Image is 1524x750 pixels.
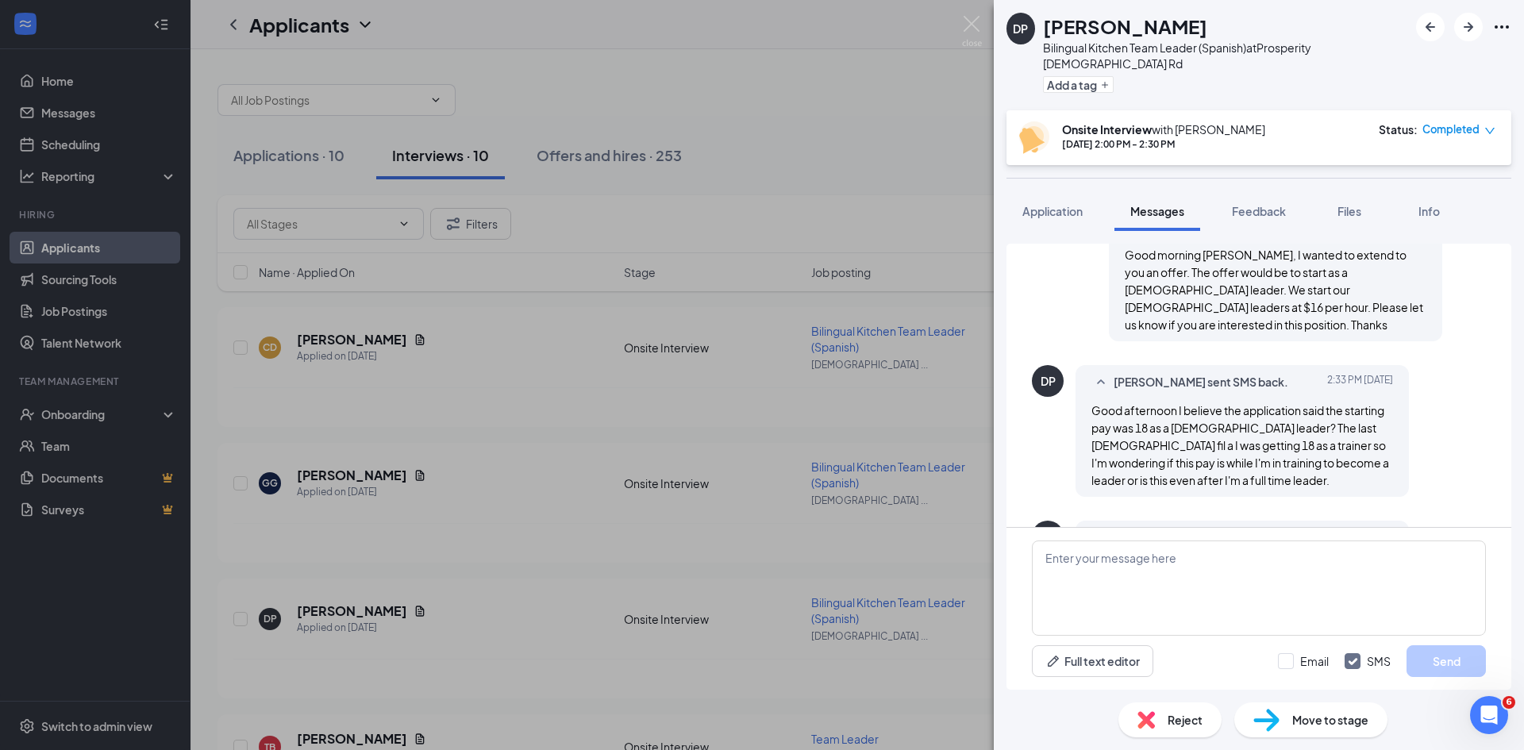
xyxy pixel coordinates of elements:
svg: ArrowLeftNew [1421,17,1440,37]
span: Feedback [1232,204,1286,218]
button: Send [1407,645,1486,677]
span: Reject [1168,711,1203,729]
span: Good morning [PERSON_NAME], I wanted to extend to you an offer. The offer would be to start as a ... [1125,248,1423,332]
span: [DATE] 2:33 PM [1327,373,1393,392]
svg: Plus [1100,80,1110,90]
span: [PERSON_NAME] sent SMS back. [1114,373,1288,392]
span: Move to stage [1292,711,1368,729]
svg: Pen [1045,653,1061,669]
div: with [PERSON_NAME] [1062,121,1265,137]
button: PlusAdd a tag [1043,76,1114,93]
svg: Ellipses [1492,17,1511,37]
span: 6 [1503,696,1515,709]
b: Onsite Interview [1062,122,1152,137]
div: DP [1013,21,1028,37]
svg: SmallChevronUp [1091,373,1110,392]
button: Full text editorPen [1032,645,1153,677]
div: DP [1041,373,1056,389]
span: Files [1337,204,1361,218]
span: Application [1022,204,1083,218]
svg: ArrowRight [1459,17,1478,37]
span: Good afternoon I believe the application said the starting pay was 18 as a [DEMOGRAPHIC_DATA] lea... [1091,403,1389,487]
span: Messages [1130,204,1184,218]
button: ArrowLeftNew [1416,13,1445,41]
span: down [1484,125,1495,137]
div: [DATE] 2:00 PM - 2:30 PM [1062,137,1265,151]
button: ArrowRight [1454,13,1483,41]
span: Completed [1422,121,1480,137]
div: Bilingual Kitchen Team Leader (Spanish) at Prosperity [DEMOGRAPHIC_DATA] Rd [1043,40,1408,71]
iframe: Intercom live chat [1470,696,1508,734]
div: Status : [1379,121,1418,137]
span: Info [1418,204,1440,218]
h1: [PERSON_NAME] [1043,13,1207,40]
